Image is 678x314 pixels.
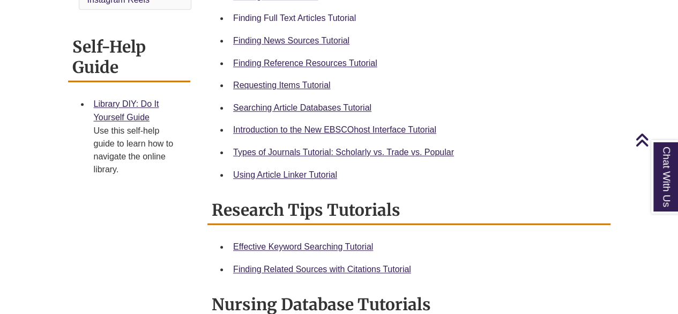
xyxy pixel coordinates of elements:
[233,81,330,90] a: Requesting Items Tutorial
[233,170,337,179] a: Using Article Linker Tutorial
[207,196,610,225] h2: Research Tips Tutorials
[233,242,373,251] a: Effective Keyword Searching Tutorial
[233,265,411,274] a: Finding Related Sources with Citations Tutorial
[233,13,356,23] a: Finding Full Text Articles Tutorial
[68,33,191,82] h2: Self-Help Guide
[233,148,454,157] a: Types of Journals Tutorial: Scholarly vs. Trade vs. Popular
[635,133,675,147] a: Back to Top
[233,36,349,45] a: Finding News Sources Tutorial
[94,99,159,122] a: Library DIY: Do It Yourself Guide
[233,125,436,134] a: Introduction to the New EBSCOhost Interface Tutorial
[233,59,377,68] a: Finding Reference Resources Tutorial
[233,103,371,112] a: Searching Article Databases Tutorial
[94,125,182,176] div: Use this self-help guide to learn how to navigate the online library.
